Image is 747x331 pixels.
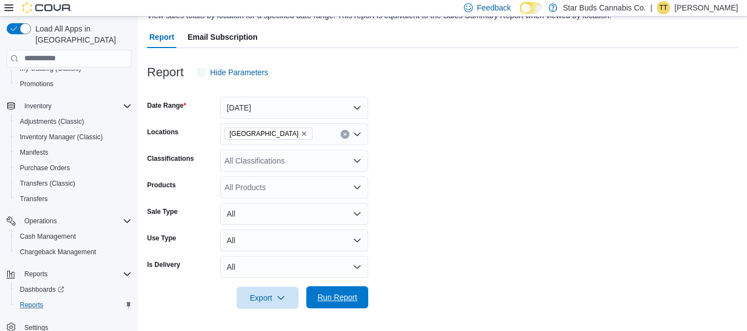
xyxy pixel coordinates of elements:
[15,230,80,243] a: Cash Management
[353,183,362,192] button: Open list of options
[2,213,136,229] button: Operations
[20,285,64,294] span: Dashboards
[15,230,132,243] span: Cash Management
[11,176,136,191] button: Transfers (Classic)
[650,1,652,14] p: |
[24,270,48,279] span: Reports
[520,2,543,14] input: Dark Mode
[147,128,179,136] label: Locations
[11,145,136,160] button: Manifests
[11,191,136,207] button: Transfers
[11,229,136,244] button: Cash Management
[11,244,136,260] button: Chargeback Management
[11,76,136,92] button: Promotions
[341,130,349,139] button: Clear input
[220,256,368,278] button: All
[31,23,132,45] span: Load All Apps in [GEOGRAPHIC_DATA]
[15,245,132,259] span: Chargeback Management
[20,195,48,203] span: Transfers
[563,1,646,14] p: Star Buds Cannabis Co.
[147,101,186,110] label: Date Range
[15,161,75,175] a: Purchase Orders
[11,282,136,297] a: Dashboards
[243,287,292,309] span: Export
[15,161,132,175] span: Purchase Orders
[20,301,43,309] span: Reports
[11,160,136,176] button: Purchase Orders
[20,164,70,172] span: Purchase Orders
[20,248,96,256] span: Chargeback Management
[2,98,136,114] button: Inventory
[477,2,511,13] span: Feedback
[15,192,52,206] a: Transfers
[657,1,670,14] div: Tannis Talarico
[353,156,362,165] button: Open list of options
[210,67,268,78] span: Hide Parameters
[22,2,72,13] img: Cova
[15,245,101,259] a: Chargeback Management
[15,130,132,144] span: Inventory Manager (Classic)
[353,130,362,139] button: Open list of options
[15,115,88,128] a: Adjustments (Classic)
[147,260,180,269] label: Is Delivery
[147,234,176,243] label: Use Type
[11,129,136,145] button: Inventory Manager (Classic)
[220,203,368,225] button: All
[220,229,368,251] button: All
[220,97,368,119] button: [DATE]
[147,66,184,79] h3: Report
[147,181,176,190] label: Products
[15,146,53,159] a: Manifests
[187,26,258,48] span: Email Subscription
[20,99,132,113] span: Inventory
[147,207,177,216] label: Sale Type
[675,1,738,14] p: [PERSON_NAME]
[15,130,107,144] a: Inventory Manager (Classic)
[192,61,273,83] button: Hide Parameters
[2,266,136,282] button: Reports
[20,214,132,228] span: Operations
[15,146,132,159] span: Manifests
[24,217,57,225] span: Operations
[20,117,84,126] span: Adjustments (Classic)
[15,298,132,312] span: Reports
[15,283,69,296] a: Dashboards
[301,130,307,137] button: Remove Manitoba from selection in this group
[15,177,80,190] a: Transfers (Classic)
[15,192,132,206] span: Transfers
[20,179,75,188] span: Transfers (Classic)
[149,26,174,48] span: Report
[306,286,368,308] button: Run Report
[224,128,312,140] span: Manitoba
[20,232,76,241] span: Cash Management
[15,177,132,190] span: Transfers (Classic)
[15,77,58,91] a: Promotions
[317,292,357,303] span: Run Report
[147,154,194,163] label: Classifications
[660,1,668,14] span: TT
[24,102,51,111] span: Inventory
[15,77,132,91] span: Promotions
[20,267,132,281] span: Reports
[20,133,103,141] span: Inventory Manager (Classic)
[15,298,48,312] a: Reports
[11,297,136,313] button: Reports
[229,128,299,139] span: [GEOGRAPHIC_DATA]
[20,214,61,228] button: Operations
[20,267,52,281] button: Reports
[20,148,48,157] span: Manifests
[20,80,54,88] span: Promotions
[237,287,299,309] button: Export
[15,283,132,296] span: Dashboards
[15,115,132,128] span: Adjustments (Classic)
[11,114,136,129] button: Adjustments (Classic)
[20,99,56,113] button: Inventory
